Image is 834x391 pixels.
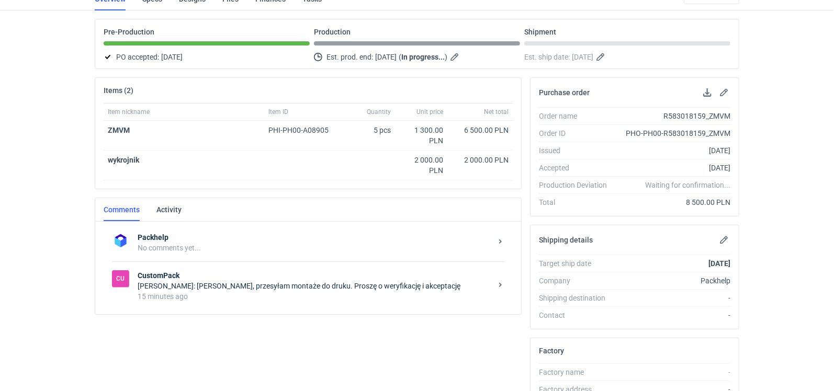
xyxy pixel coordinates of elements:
strong: CustomPack [138,270,492,281]
div: Total [539,197,615,208]
div: Company [539,275,615,286]
a: Comments [104,198,140,221]
strong: [DATE] [708,259,730,268]
span: [DATE] [375,51,397,63]
div: Est. prod. end: [314,51,520,63]
div: CustomPack [112,270,129,287]
div: 8 500.00 PLN [615,197,730,208]
div: Accepted [539,163,615,173]
em: ( [399,53,401,61]
div: 1 300.00 PLN [399,125,443,146]
div: R583018159_ZMVM [615,111,730,121]
div: - [615,310,730,320]
a: Activity [156,198,182,221]
div: 2 000.00 PLN [399,155,443,176]
h2: Items (2) [104,86,133,95]
figcaption: Cu [112,270,129,287]
div: 5 pcs [343,121,395,151]
button: Download PO [701,86,714,99]
button: Edit estimated shipping date [595,51,608,63]
p: Pre-Production [104,28,154,36]
div: Production Deviation [539,180,615,190]
em: ) [445,53,447,61]
strong: In progress... [401,53,445,61]
button: Edit shipping details [718,234,730,246]
div: - [615,367,730,377]
div: Est. ship date: [524,51,730,63]
span: Quantity [367,108,391,116]
div: 2 000.00 PLN [452,155,509,165]
div: 15 minutes ago [138,291,492,302]
div: [DATE] [615,163,730,173]
div: Order name [539,111,615,121]
img: Packhelp [112,232,129,249]
div: PHI-PH00-A08905 [268,125,339,135]
p: Shipment [524,28,556,36]
p: Production [314,28,351,36]
h2: Shipping details [539,236,593,244]
span: [DATE] [161,51,183,63]
button: Edit purchase order [718,86,730,99]
strong: wykrojnik [108,156,139,164]
div: Factory name [539,367,615,377]
div: Order ID [539,128,615,139]
div: - [615,293,730,303]
div: [PERSON_NAME]: [PERSON_NAME], przesyłam montaże do druku. Proszę o weryfikację i akceptację [138,281,492,291]
div: Issued [539,145,615,156]
span: Net total [484,108,509,116]
div: [DATE] [615,145,730,156]
strong: Packhelp [138,232,492,243]
div: Shipping destination [539,293,615,303]
div: Contact [539,310,615,320]
div: PHO-PH00-R583018159_ZMVM [615,128,730,139]
em: Waiting for confirmation... [645,180,730,190]
span: Item nickname [108,108,150,116]
span: [DATE] [572,51,593,63]
button: Edit estimated production end date [449,51,462,63]
div: Packhelp [615,275,730,286]
div: 6 500.00 PLN [452,125,509,135]
a: ZMVM [108,126,130,134]
span: Item ID [268,108,288,116]
h2: Factory [539,347,564,355]
div: Target ship date [539,258,615,269]
h2: Purchase order [539,88,590,97]
span: Unit price [416,108,443,116]
div: PO accepted: [104,51,310,63]
div: No comments yet... [138,243,492,253]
